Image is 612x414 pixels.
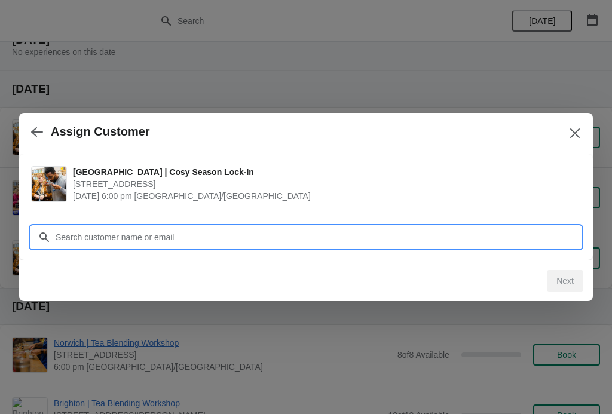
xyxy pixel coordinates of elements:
[32,167,66,201] img: Norwich | Cosy Season Lock-In | 9 Back Of The Inns, Norwich NR2 1PT, UK | September 18 | 6:00 pm ...
[73,178,575,190] span: [STREET_ADDRESS]
[73,166,575,178] span: [GEOGRAPHIC_DATA] | Cosy Season Lock-In
[73,190,575,202] span: [DATE] 6:00 pm [GEOGRAPHIC_DATA]/[GEOGRAPHIC_DATA]
[55,226,581,248] input: Search customer name or email
[51,125,150,139] h2: Assign Customer
[564,122,586,144] button: Close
